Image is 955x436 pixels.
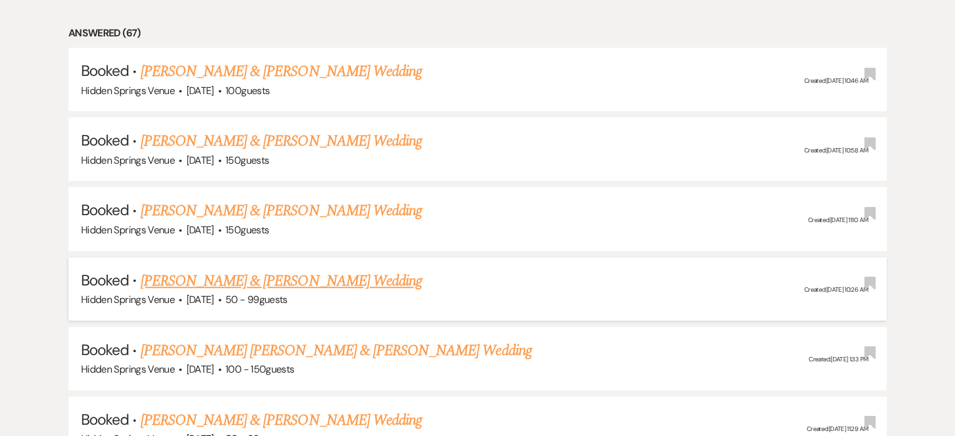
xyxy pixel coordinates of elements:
span: Created: [DATE] 10:26 AM [804,285,868,294]
a: [PERSON_NAME] & [PERSON_NAME] Wedding [141,60,422,83]
span: Created: [DATE] 10:46 AM [804,77,868,85]
span: Created: [DATE] 11:10 AM [808,216,868,224]
span: Booked [81,410,129,429]
span: Hidden Springs Venue [81,293,175,306]
a: [PERSON_NAME] & [PERSON_NAME] Wedding [141,409,422,432]
span: [DATE] [186,84,214,97]
li: Answered (67) [68,25,887,41]
span: 100 guests [225,84,269,97]
span: 100 - 150 guests [225,363,294,376]
span: 50 - 99 guests [225,293,288,306]
span: Created: [DATE] 1:33 PM [809,355,868,363]
span: [DATE] [186,223,214,237]
span: Created: [DATE] 10:58 AM [804,146,868,154]
span: [DATE] [186,154,214,167]
span: [DATE] [186,293,214,306]
span: 150 guests [225,154,269,167]
span: Booked [81,340,129,359]
span: 150 guests [225,223,269,237]
span: Booked [81,61,129,80]
a: [PERSON_NAME] & [PERSON_NAME] Wedding [141,130,422,152]
span: Booked [81,270,129,290]
span: Hidden Springs Venue [81,223,175,237]
a: [PERSON_NAME] [PERSON_NAME] & [PERSON_NAME] Wedding [141,339,532,362]
span: [DATE] [186,363,214,376]
a: [PERSON_NAME] & [PERSON_NAME] Wedding [141,199,422,222]
span: Created: [DATE] 11:29 AM [807,425,868,433]
span: Booked [81,200,129,220]
span: Hidden Springs Venue [81,363,175,376]
a: [PERSON_NAME] & [PERSON_NAME] Wedding [141,270,422,292]
span: Hidden Springs Venue [81,84,175,97]
span: Hidden Springs Venue [81,154,175,167]
span: Booked [81,130,129,150]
